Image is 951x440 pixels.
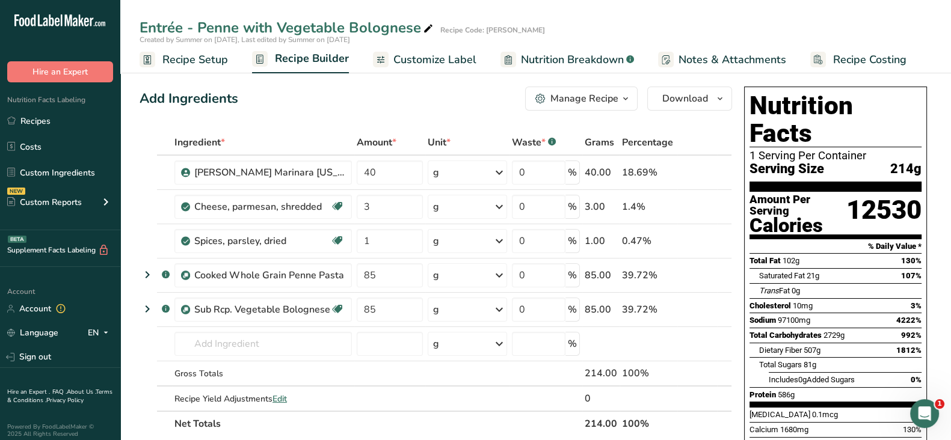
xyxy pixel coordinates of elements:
[585,200,617,214] div: 3.00
[433,268,439,283] div: g
[585,165,617,180] div: 40.00
[7,61,113,82] button: Hire an Expert
[52,388,67,396] a: FAQ .
[679,52,786,68] span: Notes & Attachments
[792,286,800,295] span: 0g
[812,410,838,419] span: 0.1mcg
[749,425,778,434] span: Calcium
[749,390,776,399] span: Protein
[911,301,922,310] span: 3%
[181,305,190,314] img: Sub Recipe
[622,366,675,380] div: 100%
[769,375,855,384] span: Includes Added Sugars
[585,302,617,317] div: 85.00
[174,135,225,150] span: Ingredient
[172,411,582,436] th: Net Totals
[174,367,352,380] div: Gross Totals
[890,162,922,177] span: 214g
[759,346,802,355] span: Dietary Fiber
[140,17,435,38] div: Entrée - Penne with Vegetable Bolognese
[759,286,790,295] span: Fat
[798,375,807,384] span: 0g
[749,331,822,340] span: Total Carbohydrates
[252,45,349,74] a: Recipe Builder
[194,200,330,214] div: Cheese, parmesan, shredded
[759,286,779,295] i: Trans
[357,135,396,150] span: Amount
[7,423,113,438] div: Powered By FoodLabelMaker © 2025 All Rights Reserved
[512,135,556,150] div: Waste
[433,302,439,317] div: g
[194,268,345,283] div: Cooked Whole Grain Penne Pasta
[275,50,349,67] span: Recipe Builder
[521,52,624,68] span: Nutrition Breakdown
[67,388,96,396] a: About Us .
[174,332,352,356] input: Add Ingredient
[622,302,675,317] div: 39.72%
[749,410,810,419] span: [MEDICAL_DATA]
[620,411,677,436] th: 100%
[896,346,922,355] span: 1812%
[140,35,350,44] span: Created by Summer on [DATE], Last edited by Summer on [DATE]
[846,194,922,234] div: 12530
[807,271,819,280] span: 21g
[749,301,791,310] span: Cholesterol
[7,388,50,396] a: Hire an Expert .
[903,425,922,434] span: 130%
[759,271,805,280] span: Saturated Fat
[901,256,922,265] span: 130%
[778,390,795,399] span: 586g
[778,316,810,325] span: 97100mg
[433,234,439,248] div: g
[810,46,906,73] a: Recipe Costing
[901,271,922,280] span: 107%
[433,337,439,351] div: g
[582,411,620,436] th: 214.00
[428,135,451,150] span: Unit
[622,234,675,248] div: 0.47%
[749,239,922,254] section: % Daily Value *
[935,399,944,409] span: 1
[194,165,345,180] div: [PERSON_NAME] Marinara [US_STATE]
[500,46,634,73] a: Nutrition Breakdown
[749,217,846,234] div: Calories
[759,360,802,369] span: Total Sugars
[622,268,675,283] div: 39.72%
[658,46,786,73] a: Notes & Attachments
[793,301,813,310] span: 10mg
[162,52,228,68] span: Recipe Setup
[7,322,58,343] a: Language
[585,234,617,248] div: 1.00
[804,360,816,369] span: 81g
[749,92,922,147] h1: Nutrition Facts
[7,188,25,195] div: NEW
[749,150,922,162] div: 1 Serving Per Container
[662,91,708,106] span: Download
[7,388,112,405] a: Terms & Conditions .
[749,316,776,325] span: Sodium
[585,391,617,406] div: 0
[373,46,476,73] a: Customize Label
[433,165,439,180] div: g
[910,399,939,428] iframe: Intercom live chat
[749,256,781,265] span: Total Fat
[585,366,617,380] div: 214.00
[896,316,922,325] span: 4222%
[174,393,352,405] div: Recipe Yield Adjustments
[783,256,799,265] span: 102g
[749,162,824,177] span: Serving Size
[622,165,675,180] div: 18.69%
[433,200,439,214] div: g
[181,271,190,280] img: Sub Recipe
[901,331,922,340] span: 992%
[911,375,922,384] span: 0%
[88,326,113,340] div: EN
[749,194,846,217] div: Amount Per Serving
[440,25,545,35] div: Recipe Code: [PERSON_NAME]
[585,135,614,150] span: Grams
[140,46,228,73] a: Recipe Setup
[194,302,330,317] div: Sub Rcp. Vegetable Bolognese
[585,268,617,283] div: 85.00
[7,196,82,209] div: Custom Reports
[804,346,820,355] span: 507g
